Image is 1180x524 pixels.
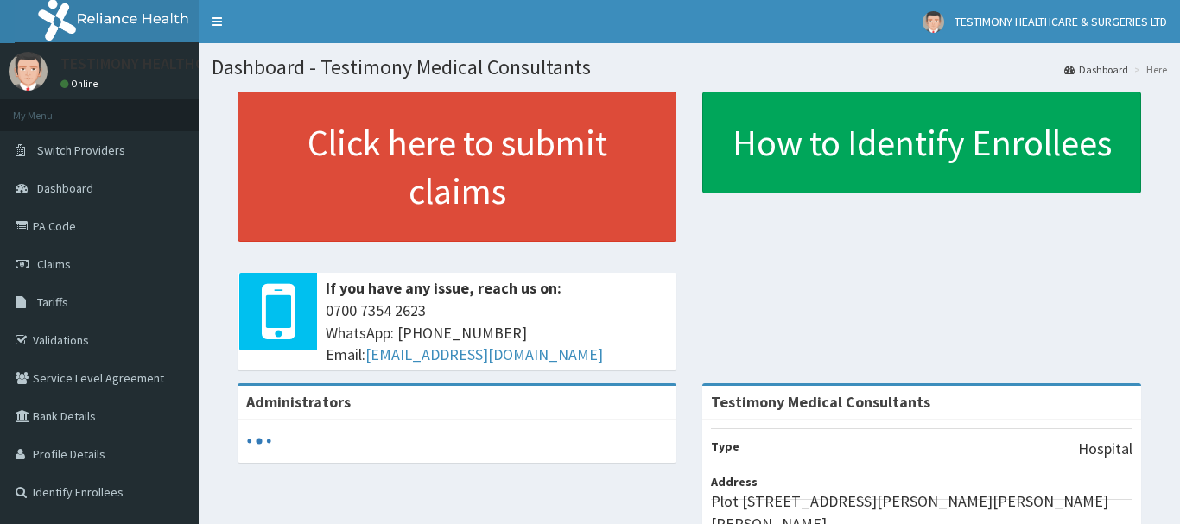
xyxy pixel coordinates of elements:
strong: Testimony Medical Consultants [711,392,930,412]
svg: audio-loading [246,428,272,454]
li: Here [1130,62,1167,77]
a: Click here to submit claims [238,92,676,242]
a: Online [60,78,102,90]
img: User Image [9,52,48,91]
a: How to Identify Enrollees [702,92,1141,193]
span: 0700 7354 2623 WhatsApp: [PHONE_NUMBER] Email: [326,300,668,366]
img: User Image [923,11,944,33]
a: [EMAIL_ADDRESS][DOMAIN_NAME] [365,344,603,364]
a: Dashboard [1064,62,1128,77]
b: Administrators [246,392,351,412]
h1: Dashboard - Testimony Medical Consultants [212,56,1167,79]
b: Address [711,474,758,489]
b: Type [711,439,739,454]
b: If you have any issue, reach us on: [326,278,561,298]
span: Dashboard [37,180,93,196]
span: Tariffs [37,294,68,310]
p: Hospital [1078,438,1132,460]
p: TESTIMONY HEALTHCARE & SURGERIES LTD [60,56,348,72]
span: TESTIMONY HEALTHCARE & SURGERIES LTD [955,14,1167,29]
span: Claims [37,256,71,272]
span: Switch Providers [37,142,125,158]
